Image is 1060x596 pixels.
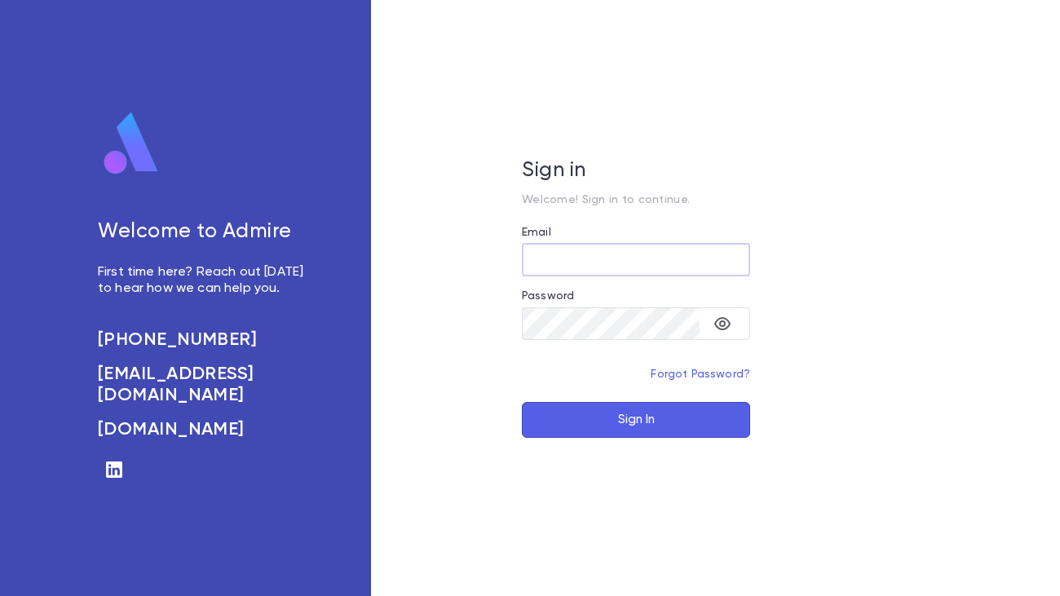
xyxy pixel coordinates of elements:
[522,402,750,438] button: Sign In
[522,226,551,239] label: Email
[98,264,306,297] p: First time here? Reach out [DATE] to hear how we can help you.
[651,369,750,380] a: Forgot Password?
[522,159,750,183] h5: Sign in
[522,289,574,302] label: Password
[98,329,306,351] a: [PHONE_NUMBER]
[98,419,306,440] a: [DOMAIN_NAME]
[522,193,750,206] p: Welcome! Sign in to continue.
[98,220,306,245] h5: Welcome to Admire
[98,111,165,176] img: logo
[706,307,739,340] button: toggle password visibility
[98,364,306,406] a: [EMAIL_ADDRESS][DOMAIN_NAME]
